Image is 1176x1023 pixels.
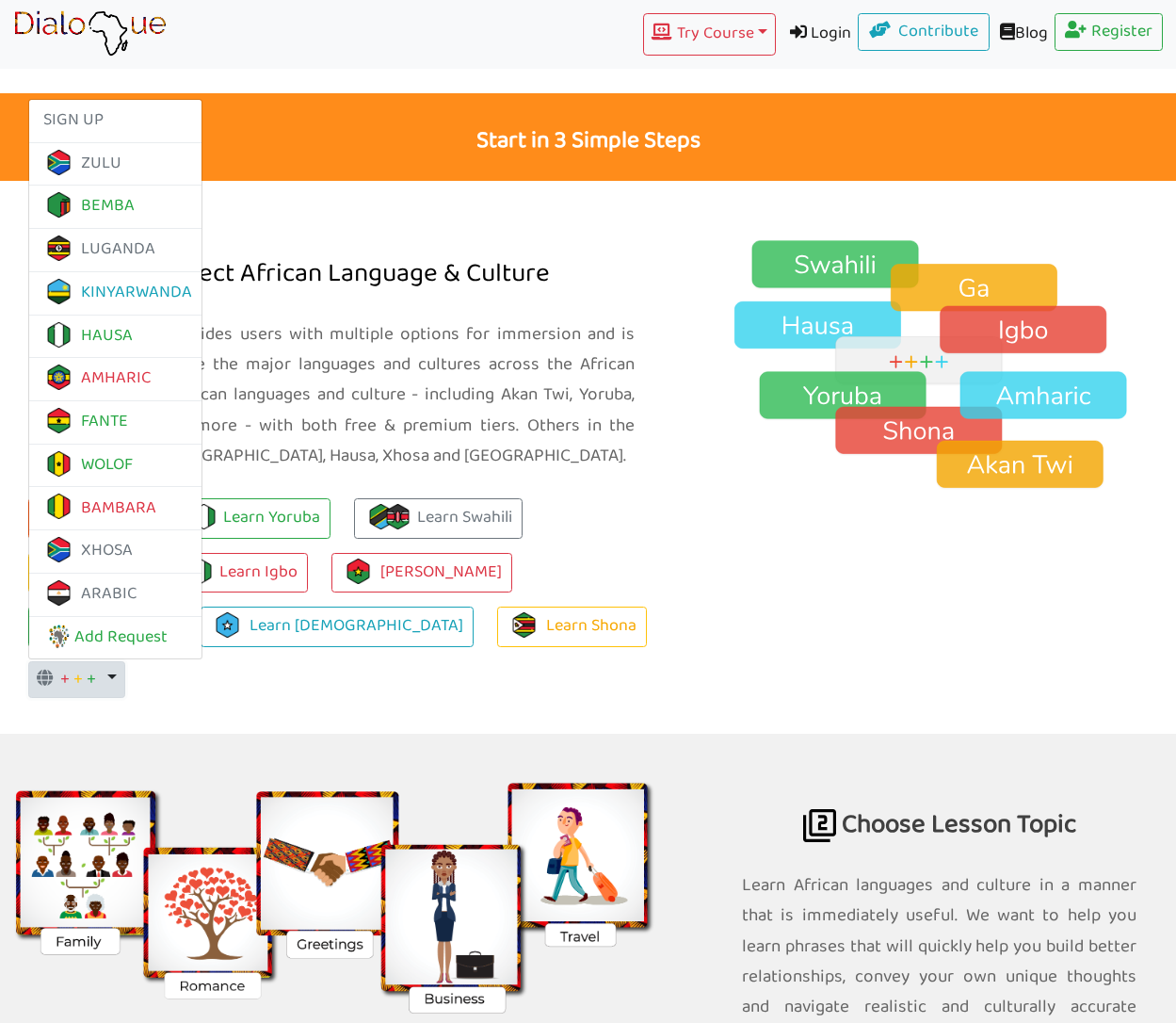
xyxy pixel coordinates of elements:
img: flag-nigeria.710e75b6.png [46,322,72,348]
a: Learn Yoruba [177,498,330,539]
img: somalia.d5236246.png [215,612,240,638]
button: Try Course [643,13,775,56]
img: burkina-faso.42b537ce.png [346,559,371,584]
img: africa language for business travel [803,809,836,842]
img: flag-nigeria.710e75b6.png [191,504,217,529]
h2: Choose Lesson Topic [742,734,1136,861]
a: WOLOF [43,450,133,479]
a: Learn Swahili [354,498,523,539]
a: Learn [DEMOGRAPHIC_DATA] [201,607,474,647]
img: flag-tanzania.fe228584.png [368,504,394,529]
a: Contribute [858,13,990,51]
a: BAMBARA [43,494,156,523]
img: uganda.1fdeaf24.png [46,235,72,261]
a: AMHARIC [43,365,152,394]
a: BEMBA [43,192,135,221]
a: XHOSA [43,537,133,566]
a: Learn Igbo [173,553,308,593]
a: SIGN UP [43,106,104,135]
a: Learn Shona [497,607,647,647]
a: LUGANDA [43,235,155,265]
img: senegal.7890113c.png [46,451,72,477]
a: KINYARWANDA [43,278,192,307]
a: ZULU [43,149,121,178]
img: Twi language, Yoruba, Hausa, Fante, Igbo, Swahili, Amharic, Shona [702,239,1176,491]
img: communication-favicon.44267b67.png [46,624,72,649]
span: + [73,665,83,694]
a: Add Request [43,623,168,652]
a: FANTE [43,408,128,437]
a: Register [1055,13,1164,51]
img: mali.a8edd540.png [46,495,72,520]
img: kenya.f9bac8fe.png [385,504,411,529]
a: Blog [990,13,1055,56]
a: Login [776,13,859,56]
img: flag-ghana.106b55d9.png [46,408,72,433]
img: rwanda.4d810fa2.png [46,279,72,304]
img: ethiopia.db893f60.png [46,365,72,391]
a: ARABIC [43,580,137,609]
img: south-africa.ccf68c72.png [46,150,72,175]
img: south-africa.ccf68c72.png [46,538,72,563]
span: + [87,665,96,694]
a: [PERSON_NAME] [331,553,512,593]
span: + [60,665,70,694]
p: Dialogue Africa provides users with multiple options for immersion and is expanding to include th... [40,319,635,471]
img: learn African language platform app [13,10,167,57]
img: egypt.442b7c93.png [46,580,72,606]
button: + + + [28,661,125,699]
img: zambia.98fdbda7.png [46,193,72,219]
a: HAUSA [43,321,133,350]
img: zimbabwe.93903875.png [511,612,537,638]
h2: Select African Language & Culture [40,181,635,310]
